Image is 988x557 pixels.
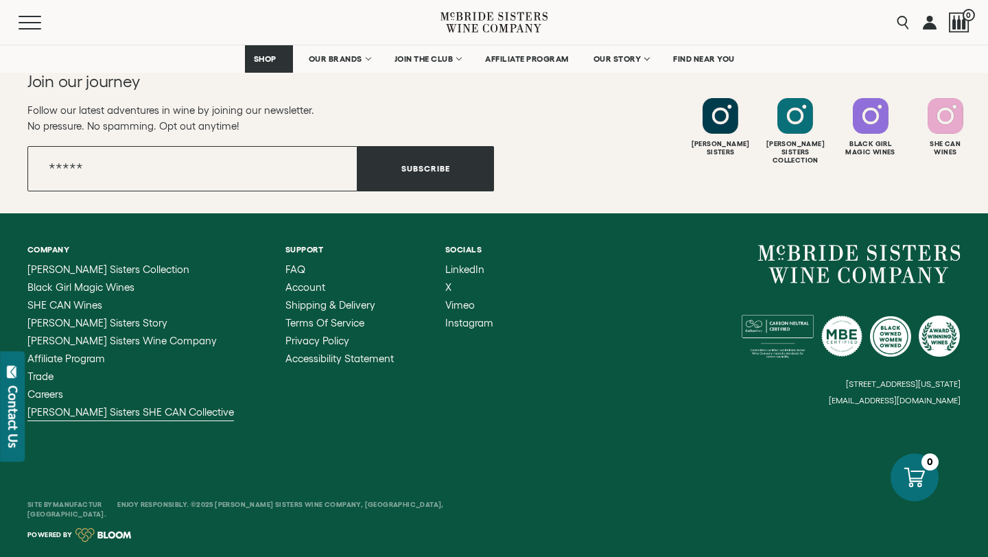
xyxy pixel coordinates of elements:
a: Privacy Policy [285,335,394,346]
span: Careers [27,388,63,400]
small: [EMAIL_ADDRESS][DOMAIN_NAME] [829,396,961,405]
div: 0 [921,453,939,471]
div: [PERSON_NAME] Sisters [685,140,756,156]
span: Shipping & Delivery [285,299,375,311]
span: Instagram [445,317,493,329]
span: Vimeo [445,299,475,311]
small: [STREET_ADDRESS][US_STATE] [846,379,961,388]
p: Follow our latest adventures in wine by joining our newsletter. No pressure. No spamming. Opt out... [27,102,494,134]
span: [PERSON_NAME] Sisters SHE CAN Collective [27,406,234,418]
a: Account [285,282,394,293]
h2: Join our journey [27,71,447,93]
span: [PERSON_NAME] Sisters Story [27,317,167,329]
span: [PERSON_NAME] Sisters Wine Company [27,335,217,346]
a: Shipping & Delivery [285,300,394,311]
a: Follow Black Girl Magic Wines on Instagram Black GirlMagic Wines [835,98,906,156]
a: Trade [27,371,234,382]
a: McBride Sisters Wine Company [27,335,234,346]
a: McBride Sisters Wine Company [758,245,961,283]
a: SHOP [245,45,293,73]
a: X [445,282,493,293]
span: Site By [27,501,104,508]
a: Affiliate Program [27,353,234,364]
a: Black Girl Magic Wines [27,282,234,293]
a: FIND NEAR YOU [664,45,744,73]
span: Trade [27,370,54,382]
span: AFFILIATE PROGRAM [485,54,569,64]
input: Email [27,146,357,191]
a: Follow McBride Sisters Collection on Instagram [PERSON_NAME] SistersCollection [760,98,831,165]
span: OUR STORY [593,54,642,64]
a: SHE CAN Wines [27,300,234,311]
span: Terms of Service [285,317,364,329]
a: LinkedIn [445,264,493,275]
span: SHE CAN Wines [27,299,102,311]
span: 0 [963,9,975,21]
span: SHOP [254,54,277,64]
a: McBride Sisters SHE CAN Collective [27,407,234,418]
a: Follow SHE CAN Wines on Instagram She CanWines [910,98,981,156]
span: Account [285,281,325,293]
span: Privacy Policy [285,335,349,346]
button: Mobile Menu Trigger [19,16,68,29]
span: OUR BRANDS [309,54,362,64]
span: Affiliate Program [27,353,105,364]
a: Terms of Service [285,318,394,329]
span: FIND NEAR YOU [673,54,735,64]
a: Manufactur [53,501,102,508]
span: X [445,281,451,293]
span: Black Girl Magic Wines [27,281,134,293]
div: She Can Wines [910,140,981,156]
span: FAQ [285,263,305,275]
a: Vimeo [445,300,493,311]
span: Enjoy Responsibly. ©2025 [PERSON_NAME] Sisters Wine Company, [GEOGRAPHIC_DATA], [GEOGRAPHIC_DATA]. [27,501,444,518]
span: [PERSON_NAME] Sisters Collection [27,263,189,275]
a: FAQ [285,264,394,275]
span: LinkedIn [445,263,484,275]
a: JOIN THE CLUB [386,45,470,73]
a: AFFILIATE PROGRAM [476,45,578,73]
a: OUR BRANDS [300,45,379,73]
a: Careers [27,389,234,400]
a: OUR STORY [585,45,658,73]
div: Contact Us [6,386,20,448]
a: Accessibility Statement [285,353,394,364]
a: Follow McBride Sisters on Instagram [PERSON_NAME]Sisters [685,98,756,156]
span: Powered by [27,532,72,538]
button: Subscribe [357,146,494,191]
div: [PERSON_NAME] Sisters Collection [760,140,831,165]
a: McBride Sisters Collection [27,264,234,275]
a: Instagram [445,318,493,329]
a: McBride Sisters Story [27,318,234,329]
span: JOIN THE CLUB [395,54,454,64]
div: Black Girl Magic Wines [835,140,906,156]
